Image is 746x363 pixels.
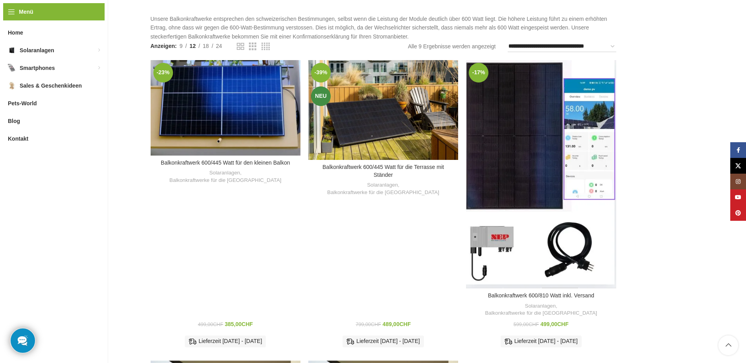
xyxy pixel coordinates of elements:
a: YouTube Social Link [730,189,746,205]
a: Solaranlagen [367,181,398,189]
span: Blog [8,114,20,128]
span: CHF [529,322,539,327]
span: Anzeigen [151,42,177,50]
a: Solaranlagen [209,169,240,177]
span: Kontakt [8,132,28,146]
span: 24 [216,43,222,49]
select: Shop-Reihenfolge [508,41,616,52]
span: 9 [179,43,182,49]
bdi: 489,00 [383,321,411,327]
span: CHF [371,322,381,327]
a: Balkonkraftwerk 600/810 Watt inkl. Versand [466,60,616,288]
span: Solaranlagen [20,43,54,57]
bdi: 499,00 [198,322,223,327]
div: , [155,169,297,184]
a: Rasteransicht 2 [237,42,244,51]
span: Neu [311,86,331,106]
div: Lieferzeit [DATE] - [DATE] [343,335,424,347]
img: Solaranlagen [8,46,16,54]
span: Pets-World [8,96,37,110]
bdi: 499,00 [540,321,569,327]
span: Home [8,26,23,40]
span: CHF [213,322,223,327]
a: Scroll to top button [718,335,738,355]
span: 18 [203,43,209,49]
a: Balkonkraftwerk 600/445 Watt für die Terrasse mit Ständer [308,60,458,160]
span: 12 [190,43,196,49]
div: Lieferzeit [DATE] - [DATE] [185,335,266,347]
a: Solaranlagen [525,302,556,310]
a: Balkonkraftwerke für die [GEOGRAPHIC_DATA] [169,177,282,184]
span: Smartphones [20,61,55,75]
span: CHF [557,321,569,327]
a: 18 [200,42,212,50]
span: -23% [153,63,173,82]
a: Pinterest Social Link [730,205,746,221]
a: Facebook Social Link [730,142,746,158]
span: CHF [241,321,253,327]
a: Balkonkraftwerk 600/810 Watt inkl. Versand [488,292,594,299]
bdi: 599,00 [514,322,539,327]
a: Balkonkraftwerke für die [GEOGRAPHIC_DATA] [485,310,597,317]
span: CHF [400,321,411,327]
a: Balkonkraftwerk 600/445 Watt für die Terrasse mit Ständer [322,164,444,178]
span: Sales & Geschenkideen [20,79,82,93]
a: Balkonkraftwerk 600/445 Watt für den kleinen Balkon [151,60,300,156]
a: 9 [177,42,185,50]
a: Balkonkraftwerk 600/445 Watt für den kleinen Balkon [161,159,290,166]
span: Menü [19,7,33,16]
p: Alle 9 Ergebnisse werden angezeigt [408,42,495,51]
a: 24 [213,42,225,50]
a: 12 [187,42,199,50]
a: Rasteransicht 3 [249,42,256,51]
bdi: 799,00 [356,322,381,327]
a: Balkonkraftwerke für die [GEOGRAPHIC_DATA] [327,189,439,196]
bdi: 385,00 [225,321,253,327]
div: Lieferzeit [DATE] - [DATE] [501,335,582,347]
p: Unsere Balkonkraftwerke entsprechen den schweizerischen Bestimmungen, selbst wenn die Leistung de... [151,15,619,41]
a: X Social Link [730,158,746,174]
img: Sales & Geschenkideen [8,82,16,90]
div: , [312,181,454,196]
a: Instagram Social Link [730,174,746,189]
img: Smartphones [8,64,16,72]
div: , [470,302,612,317]
span: -39% [311,63,331,82]
a: Rasteransicht 4 [262,42,270,51]
span: -17% [469,63,488,82]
